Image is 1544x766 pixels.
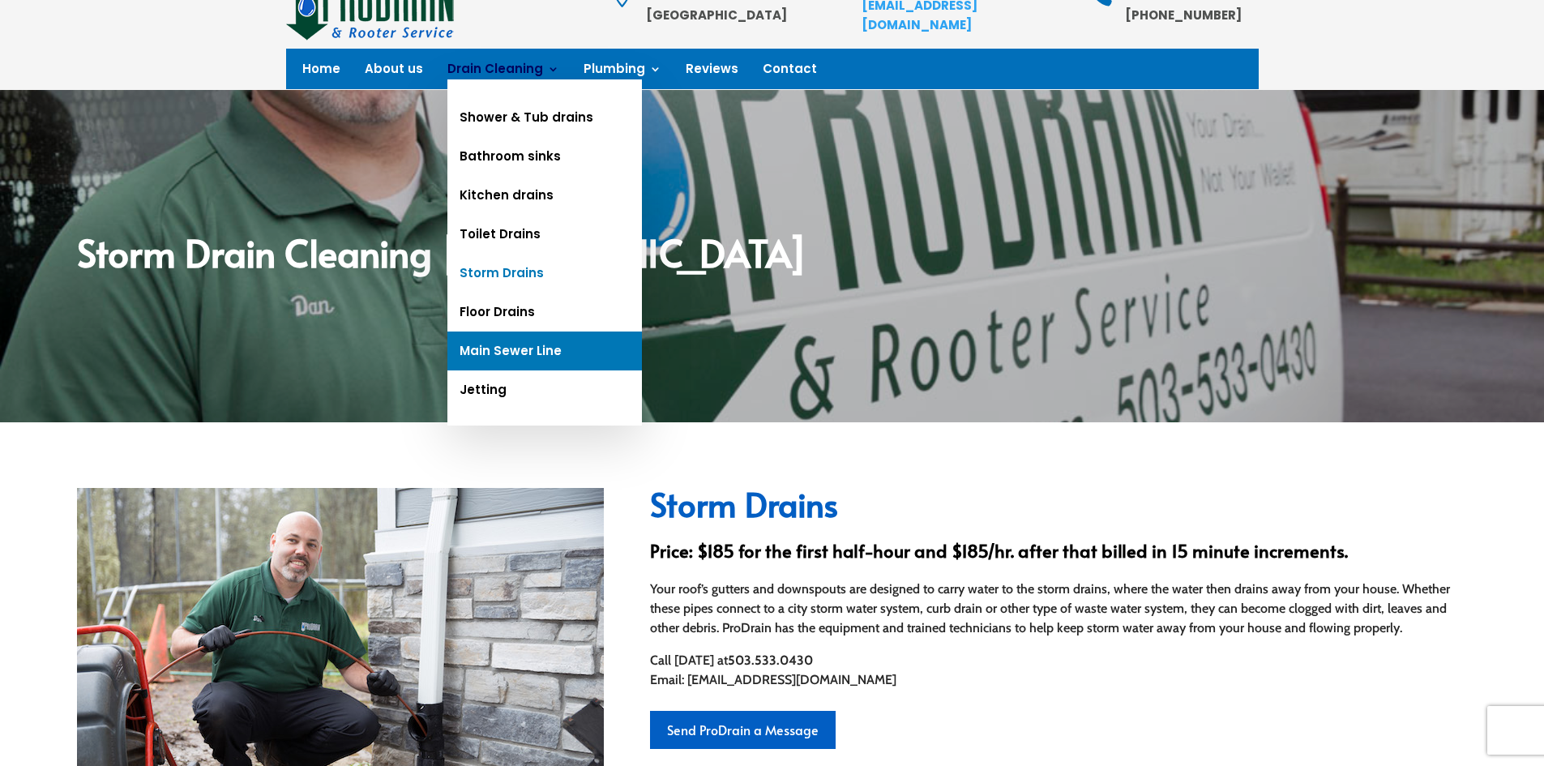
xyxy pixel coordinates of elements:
a: Toilet Drains [447,215,642,254]
h3: Price: $185 for the first half-hour and $185/hr. after that billed in 15 minute increments. [650,541,1467,567]
a: Storm Drains [447,254,642,293]
a: Send ProDrain a Message [650,711,836,749]
a: Floor Drains [447,293,642,332]
strong: 503.533.0430 [728,653,813,668]
a: Main Sewer Line [447,332,642,370]
a: Jetting [447,370,642,409]
span: Email: [EMAIL_ADDRESS][DOMAIN_NAME] [650,672,896,687]
h2: Storm Drain Cleaning [GEOGRAPHIC_DATA] [77,233,1467,279]
a: Reviews [686,63,738,81]
a: Contact [763,63,817,81]
a: Shower & Tub drains [447,98,642,137]
a: Bathroom sinks [447,137,642,176]
span: Call [DATE] at [650,653,728,668]
p: Your roof’s gutters and downspouts are designed to carry water to the storm drains, where the wat... [650,580,1467,638]
strong: [PHONE_NUMBER] [1125,6,1242,24]
h2: Storm Drains [650,488,1467,528]
a: Plumbing [584,63,661,81]
a: About us [365,63,423,81]
a: Kitchen drains [447,176,642,215]
a: Home [302,63,340,81]
a: Drain Cleaning [447,63,559,81]
strong: [GEOGRAPHIC_DATA] [646,6,787,24]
